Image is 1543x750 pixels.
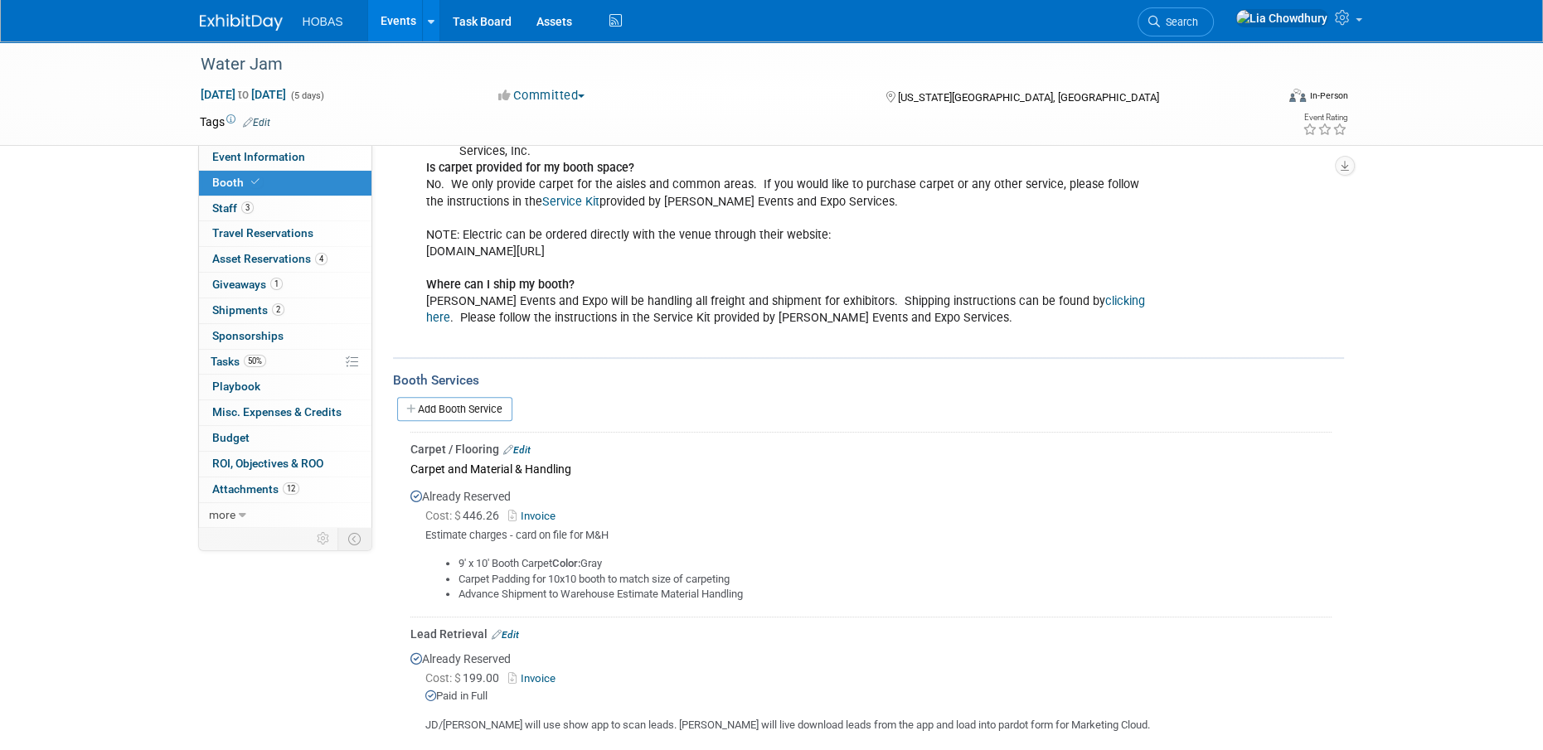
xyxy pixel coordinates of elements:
span: 1 [270,278,283,290]
span: Cost: $ [425,509,463,522]
span: 50% [244,355,266,367]
span: Search [1160,16,1198,28]
a: more [199,503,371,528]
span: Cost: $ [425,671,463,685]
span: more [209,508,235,521]
span: Sponsorships [212,329,284,342]
a: Shipments2 [199,298,371,323]
a: ROI, Objectives & ROO [199,452,371,477]
i: Booth reservation complete [251,177,260,186]
a: Budget [199,426,371,451]
span: 2 [272,303,284,316]
span: (5 days) [289,90,324,101]
div: Booth Services [393,371,1344,390]
div: Event Format [1177,86,1348,111]
a: Service Kit [542,195,599,209]
img: Format-Inperson.png [1289,89,1306,102]
span: to [235,88,251,101]
span: Misc. Expenses & Credits [212,405,342,419]
div: Carpet and Material & Handling [410,457,1332,480]
div: Lead Retrieval [410,626,1332,642]
a: Search [1138,7,1214,36]
a: Invoice [508,672,562,685]
a: Travel Reservations [199,221,371,246]
div: Water Jam [195,50,1250,80]
span: Event Information [212,150,305,163]
div: Estimate charges - card on file for M&H [425,529,1332,543]
a: Misc. Expenses & Credits [199,400,371,425]
span: Tasks [211,355,266,368]
div: Already Reserved [410,480,1332,602]
a: Event Information [199,145,371,170]
span: 4 [315,253,328,265]
a: Attachments12 [199,477,371,502]
li: 9' x 10' Booth Carpet Gray [459,556,1332,572]
a: Booth [199,171,371,196]
div: Carpet / Flooring [410,441,1332,457]
a: Giveaways1 [199,273,371,298]
span: Budget [212,431,250,444]
span: 12 [283,482,299,495]
button: Committed [492,87,591,104]
a: Asset Reservations4 [199,247,371,272]
li: Carpet Padding for 10x10 booth to match size of carpeting [459,572,1332,588]
a: Add Booth Service [397,397,512,421]
span: 199.00 [425,671,506,685]
span: ROI, Objectives & ROO [212,457,323,470]
span: 446.26 [425,509,506,522]
td: Personalize Event Tab Strip [309,528,338,549]
span: Booth [212,176,263,189]
span: [DATE] [DATE] [200,87,287,102]
span: Shipments [212,303,284,317]
div: Event Rating [1302,114,1346,122]
img: Lia Chowdhury [1235,9,1328,27]
span: Travel Reservations [212,226,313,240]
img: ExhibitDay [200,14,283,31]
a: Edit [503,444,531,456]
td: Tags [200,114,270,130]
span: Playbook [212,380,260,393]
li: Advance Shipment to Warehouse Estimate Material Handling [459,587,1332,602]
a: Edit [243,117,270,128]
b: Is carpet provided for my booth space? [426,161,634,175]
span: 3 [241,201,254,214]
b: Where can I ship my booth? [426,278,575,292]
div: In-Person [1308,90,1347,102]
a: Playbook [199,375,371,399]
div: Paid in Full [425,689,1332,704]
span: Attachments [212,482,299,496]
a: Invoice [508,510,562,522]
span: Staff [212,201,254,215]
a: Edit [492,629,519,641]
a: Sponsorships [199,324,371,349]
span: Asset Reservations [212,252,328,265]
a: Tasks50% [199,350,371,375]
span: [US_STATE][GEOGRAPHIC_DATA], [GEOGRAPHIC_DATA] [898,91,1159,104]
a: Staff3 [199,196,371,221]
b: Color: [552,557,580,569]
span: Giveaways [212,278,283,291]
span: HOBAS [303,15,343,28]
td: Toggle Event Tabs [337,528,371,549]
